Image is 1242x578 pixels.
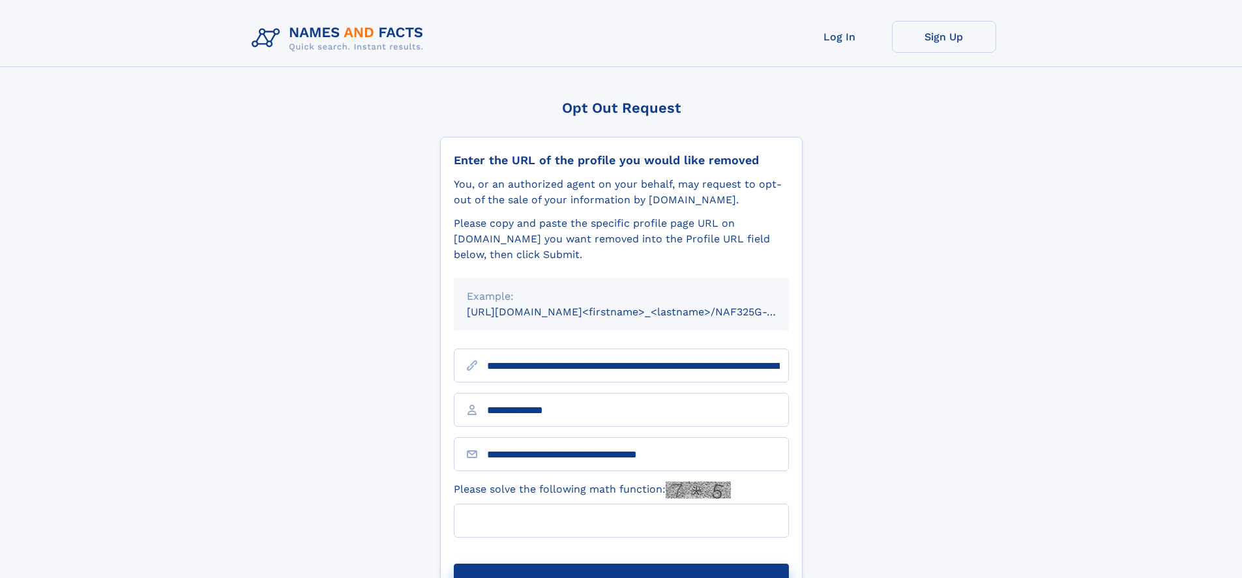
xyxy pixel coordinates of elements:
[454,177,789,208] div: You, or an authorized agent on your behalf, may request to opt-out of the sale of your informatio...
[467,306,814,318] small: [URL][DOMAIN_NAME]<firstname>_<lastname>/NAF325G-xxxxxxxx
[246,21,434,56] img: Logo Names and Facts
[788,21,892,53] a: Log In
[440,100,803,116] div: Opt Out Request
[454,482,731,499] label: Please solve the following math function:
[892,21,996,53] a: Sign Up
[467,289,776,304] div: Example:
[454,153,789,167] div: Enter the URL of the profile you would like removed
[454,216,789,263] div: Please copy and paste the specific profile page URL on [DOMAIN_NAME] you want removed into the Pr...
